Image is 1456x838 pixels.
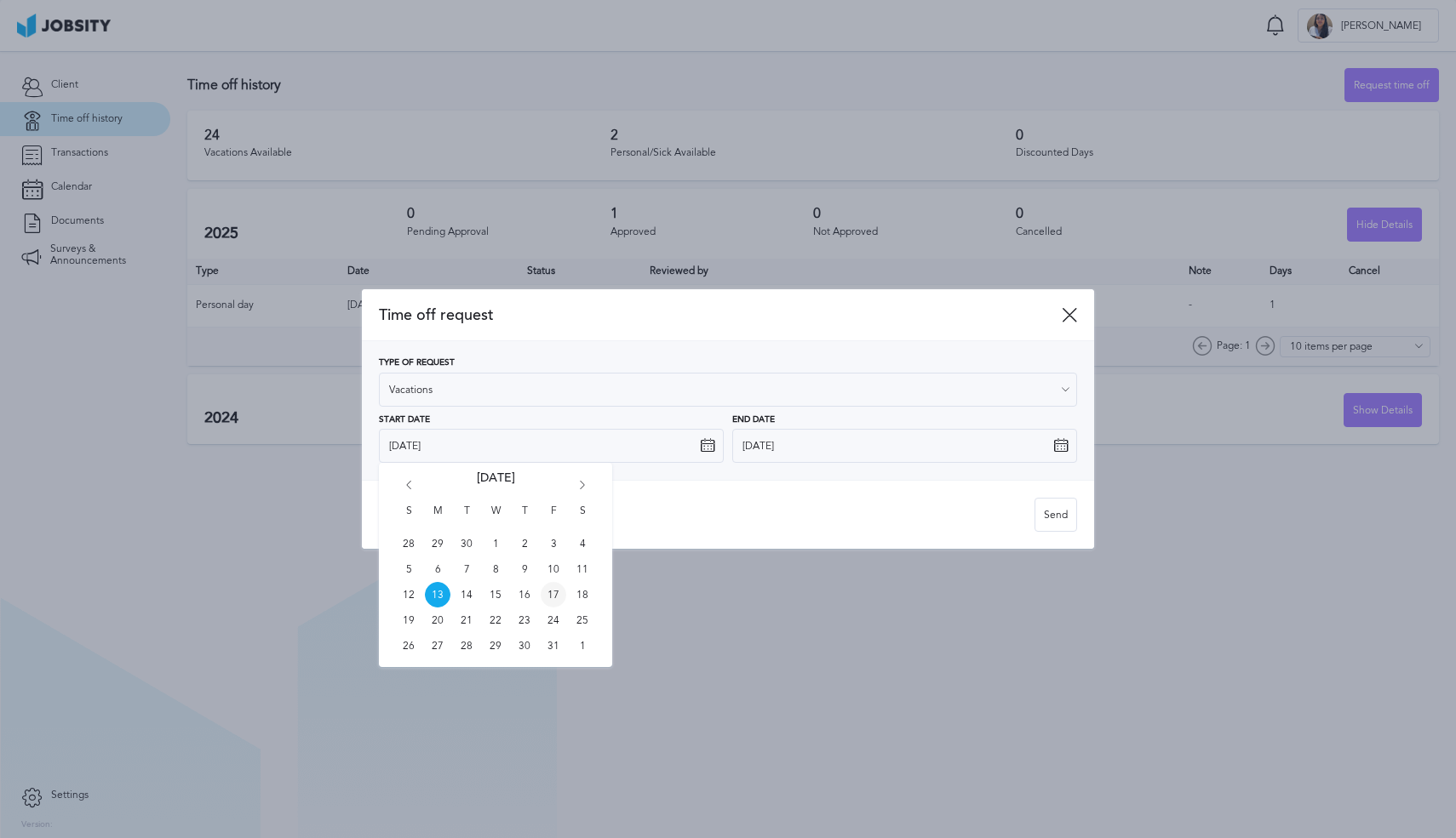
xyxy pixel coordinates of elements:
span: Mon Oct 27 2025 [425,633,450,658]
span: Fri Oct 10 2025 [541,556,566,582]
i: Go back 1 month [401,481,416,496]
span: Sun Oct 26 2025 [396,633,421,658]
span: Sat Oct 18 2025 [570,582,595,607]
span: S [396,505,421,531]
span: T [454,505,479,531]
i: Go forward 1 month [575,481,590,496]
span: Fri Oct 03 2025 [541,531,566,556]
span: Sat Oct 11 2025 [570,556,595,582]
span: Wed Oct 01 2025 [483,531,508,556]
span: Sat Nov 01 2025 [570,633,595,658]
button: Send [1035,498,1077,532]
span: Sun Oct 12 2025 [396,582,421,607]
span: Thu Oct 16 2025 [512,582,537,607]
span: Thu Oct 02 2025 [512,531,537,556]
span: Tue Sep 30 2025 [454,531,479,556]
span: Start Date [379,415,430,425]
span: Fri Oct 31 2025 [541,633,566,658]
span: Thu Oct 23 2025 [512,607,537,633]
span: Thu Oct 09 2025 [512,556,537,582]
span: Fri Oct 24 2025 [541,607,566,633]
span: Thu Oct 30 2025 [512,633,537,658]
span: Tue Oct 14 2025 [454,582,479,607]
span: Mon Oct 06 2025 [425,556,450,582]
span: [DATE] [477,471,515,505]
span: Sat Oct 04 2025 [570,531,595,556]
span: Wed Oct 29 2025 [483,633,508,658]
div: Send [1035,499,1076,533]
span: Type of Request [379,358,455,368]
span: Wed Oct 22 2025 [483,607,508,633]
span: End Date [732,415,775,425]
span: M [425,505,450,531]
span: Wed Oct 08 2025 [483,556,508,582]
span: F [541,505,566,531]
span: Wed Oct 15 2025 [483,582,508,607]
span: Sun Oct 19 2025 [396,607,421,633]
span: Mon Sep 29 2025 [425,531,450,556]
span: Fri Oct 17 2025 [541,582,566,607]
span: S [570,505,595,531]
span: Mon Oct 13 2025 [425,582,450,607]
span: Time off request [379,306,1062,324]
span: Sun Sep 28 2025 [396,531,421,556]
span: T [512,505,537,531]
span: W [483,505,508,531]
span: Tue Oct 28 2025 [454,633,479,658]
span: Sat Oct 25 2025 [570,607,595,633]
span: Tue Oct 21 2025 [454,607,479,633]
span: Sun Oct 05 2025 [396,556,421,582]
span: Mon Oct 20 2025 [425,607,450,633]
span: Tue Oct 07 2025 [454,556,479,582]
